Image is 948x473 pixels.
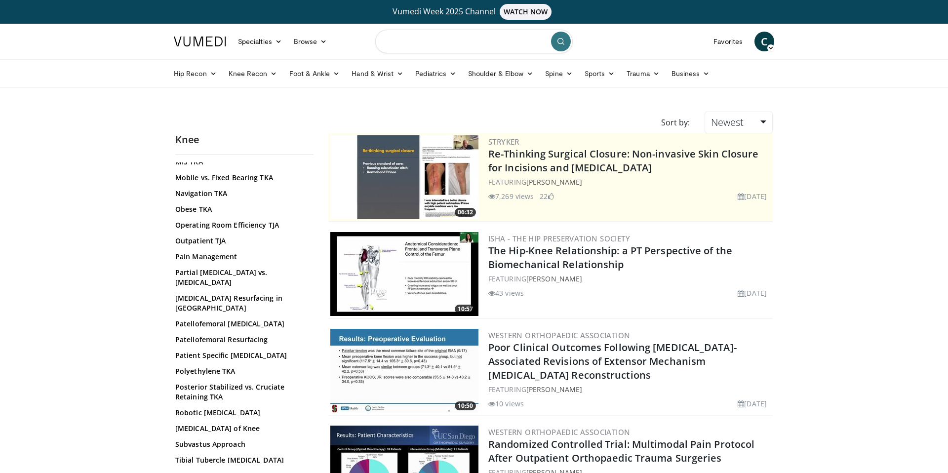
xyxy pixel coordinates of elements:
a: [PERSON_NAME] [526,385,582,394]
a: [MEDICAL_DATA] Resurfacing in [GEOGRAPHIC_DATA] [175,293,309,313]
a: Specialties [232,32,288,51]
a: Hand & Wrist [346,64,409,83]
a: [MEDICAL_DATA] of Knee [175,424,309,434]
a: Knee Recon [223,64,283,83]
a: Sports [579,64,621,83]
a: Navigation TKA [175,189,309,198]
li: [DATE] [738,191,767,201]
a: Pain Management [175,252,309,262]
span: 10:57 [455,305,476,314]
span: 06:32 [455,208,476,217]
a: Spine [539,64,578,83]
div: FEATURING [488,384,771,394]
a: Randomized Controlled Trial: Multimodal Pain Protocol After Outpatient Orthopaedic Trauma Surgeries [488,437,754,465]
div: FEATURING [488,177,771,187]
a: Trauma [621,64,666,83]
a: [PERSON_NAME] [526,274,582,283]
img: b97f3ed8-2ebe-473e-92c1-7a4e387d9769.300x170_q85_crop-smart_upscale.jpg [330,329,478,413]
a: Mobile vs. Fixed Bearing TKA [175,173,309,183]
a: 10:50 [330,329,478,413]
a: Obese TKA [175,204,309,214]
a: Tibial Tubercle [MEDICAL_DATA] [175,455,309,465]
a: ISHA - The Hip Preservation Society [488,234,630,243]
a: Western Orthopaedic Association [488,427,630,437]
span: 10:50 [455,401,476,410]
a: Polyethylene TKA [175,366,309,376]
li: 10 views [488,398,524,409]
div: Sort by: [654,112,697,133]
a: Browse [288,32,333,51]
li: 43 views [488,288,524,298]
a: The Hip-Knee Relationship: a PT Perspective of the Biomechanical Relationship [488,244,732,271]
a: Shoulder & Elbow [462,64,539,83]
a: Business [666,64,716,83]
li: [DATE] [738,288,767,298]
img: 292c1307-4274-4cce-a4ae-b6cd8cf7e8aa.300x170_q85_crop-smart_upscale.jpg [330,232,478,316]
li: 22 [540,191,553,201]
li: [DATE] [738,398,767,409]
a: Foot & Ankle [283,64,346,83]
a: Pediatrics [409,64,462,83]
a: C [754,32,774,51]
img: f1f532c3-0ef6-42d5-913a-00ff2bbdb663.300x170_q85_crop-smart_upscale.jpg [330,135,478,219]
a: Re-Thinking Surgical Closure: Non-invasive Skin Closure for Incisions and [MEDICAL_DATA] [488,147,759,174]
a: Western Orthopaedic Association [488,330,630,340]
span: WATCH NOW [500,4,552,20]
a: Newest [705,112,773,133]
span: Newest [711,116,744,129]
a: [PERSON_NAME] [526,177,582,187]
a: Outpatient TJA [175,236,309,246]
li: 7,269 views [488,191,534,201]
h2: Knee [175,133,314,146]
a: Patellofemoral Resurfacing [175,335,309,345]
a: Poor Clinical Outcomes Following [MEDICAL_DATA]-Associated Revisions of Extensor Mechanism [MEDIC... [488,341,737,382]
a: Posterior Stabilized vs. Cruciate Retaining TKA [175,382,309,402]
a: Patient Specific [MEDICAL_DATA] [175,351,309,360]
a: Favorites [708,32,749,51]
a: Vumedi Week 2025 ChannelWATCH NOW [175,4,773,20]
img: VuMedi Logo [174,37,226,46]
input: Search topics, interventions [375,30,573,53]
a: Hip Recon [168,64,223,83]
a: 06:32 [330,135,478,219]
a: Robotic [MEDICAL_DATA] [175,408,309,418]
a: 10:57 [330,232,478,316]
a: Partial [MEDICAL_DATA] vs. [MEDICAL_DATA] [175,268,309,287]
a: Patellofemoral [MEDICAL_DATA] [175,319,309,329]
div: FEATURING [488,274,771,284]
a: Operating Room Efficiency TJA [175,220,309,230]
a: Stryker [488,137,519,147]
a: Subvastus Approach [175,439,309,449]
